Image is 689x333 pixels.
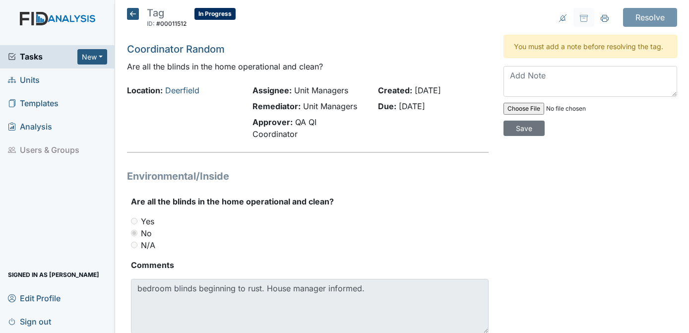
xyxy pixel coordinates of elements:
a: Tasks [8,51,77,63]
h1: Environmental/Inside [127,169,489,184]
span: Edit Profile [8,290,61,306]
label: Are all the blinds in the home operational and clean? [131,196,334,207]
span: Sign out [8,314,51,329]
a: Coordinator Random [127,43,225,55]
span: Unit Managers [303,101,357,111]
strong: Location: [127,85,163,95]
span: Tag [147,7,164,19]
input: Save [503,121,545,136]
span: Unit Managers [294,85,348,95]
input: No [131,230,137,236]
span: ID: [147,20,155,27]
a: Deerfield [165,85,199,95]
strong: Created: [378,85,412,95]
label: No [141,227,152,239]
span: #00011512 [156,20,187,27]
p: Are all the blinds in the home operational and clean? [127,61,489,72]
input: Yes [131,218,137,224]
span: Analysis [8,119,52,134]
strong: Approver: [252,117,293,127]
span: [DATE] [415,85,441,95]
label: N/A [141,239,155,251]
span: Signed in as [PERSON_NAME] [8,267,99,282]
input: N/A [131,242,137,248]
button: New [77,49,107,65]
strong: Due: [378,101,396,111]
label: Yes [141,215,154,227]
input: Resolve [623,8,677,27]
div: You must add a note before resolving the tag. [503,35,677,58]
span: [DATE] [399,101,425,111]
strong: Comments [131,259,489,271]
strong: Assignee: [252,85,292,95]
span: Templates [8,96,59,111]
span: Units [8,72,40,88]
span: In Progress [194,8,236,20]
strong: Remediator: [252,101,301,111]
